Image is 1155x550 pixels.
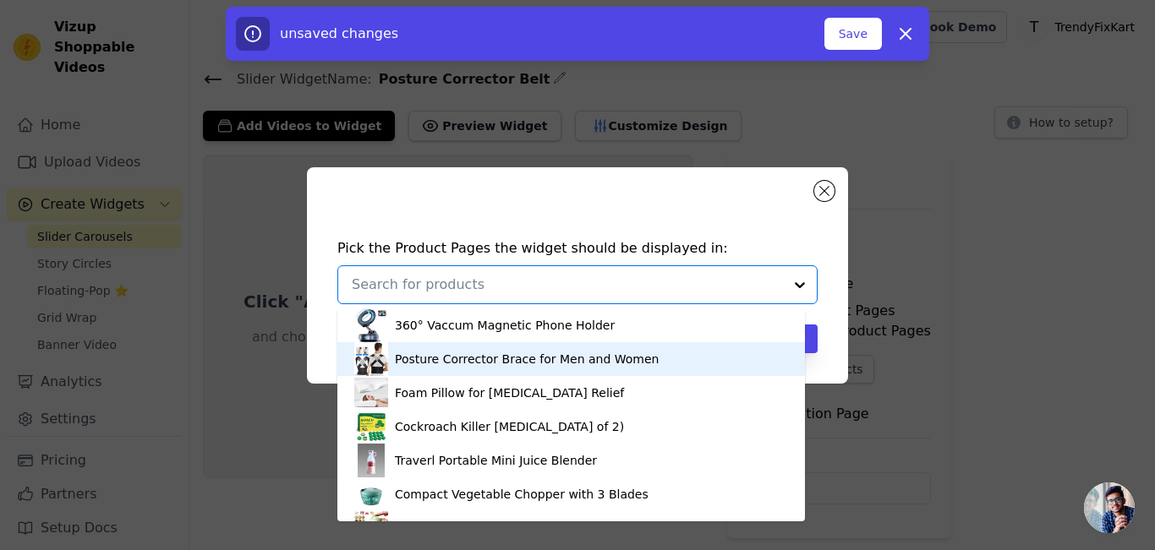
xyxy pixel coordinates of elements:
div: Compact Vegetable Chopper with 3 Blades [395,486,649,503]
h4: Pick the Product Pages the widget should be displayed in: [337,238,818,259]
a: Open chat [1084,482,1135,533]
div: Cockroach Killer [MEDICAL_DATA] of 2) [395,418,624,435]
img: product thumbnail [354,444,388,477]
img: product thumbnail [354,511,388,545]
div: 4-in-1 Electric Vegetable Chopper Cutter [395,520,635,536]
img: product thumbnail [354,342,388,376]
span: unsaved changes [280,25,398,41]
input: Search for products [352,275,783,295]
button: Save [824,18,882,50]
img: product thumbnail [354,308,388,342]
button: Close modal [814,181,835,201]
div: Posture Corrector Brace for Men and Women [395,351,659,368]
div: 360° Vaccum Magnetic Phone Holder [395,317,615,334]
img: product thumbnail [354,376,388,410]
img: product thumbnail [354,477,388,511]
div: Traverl Portable Mini Juice Blender [395,452,597,469]
img: product thumbnail [354,410,388,444]
div: Foam Pillow for [MEDICAL_DATA] Relief [395,384,624,401]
